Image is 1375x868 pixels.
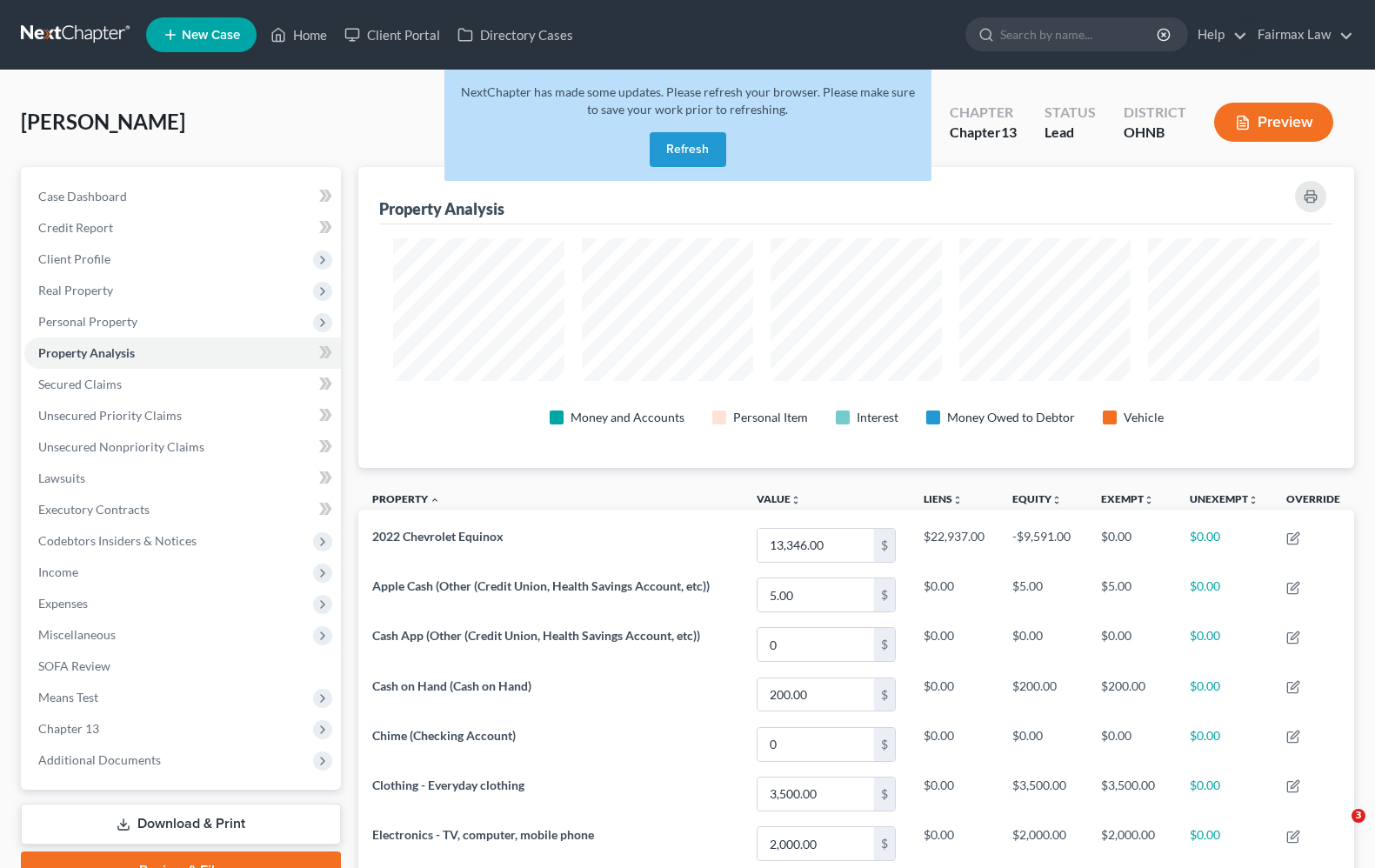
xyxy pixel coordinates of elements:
a: Case Dashboard [24,181,341,212]
a: Exemptunfold_more [1101,492,1154,505]
td: $0.00 [1176,818,1272,868]
a: Unexemptunfold_more [1190,492,1258,505]
div: Money and Accounts [571,409,684,426]
td: $0.00 [910,670,998,719]
a: Fairmax Law [1249,19,1353,50]
span: SOFA Review [38,658,110,673]
span: New Case [182,29,240,42]
a: Download & Print [21,804,341,845]
td: $0.00 [910,571,998,620]
td: $0.00 [1176,620,1272,670]
span: Executory Contracts [38,502,150,517]
i: unfold_more [1248,495,1258,505]
span: Credit Report [38,220,113,235]
input: 0.00 [758,728,874,761]
a: Valueunfold_more [757,492,801,505]
a: Lawsuits [24,463,341,494]
td: $0.00 [1087,520,1176,570]
a: Unsecured Priority Claims [24,400,341,431]
span: Codebtors Insiders & Notices [38,533,197,548]
td: $0.00 [910,818,998,868]
span: Chime (Checking Account) [372,728,516,743]
span: Real Property [38,283,113,297]
span: Cash on Hand (Cash on Hand) [372,678,531,693]
a: Client Portal [336,19,449,50]
a: Directory Cases [449,19,582,50]
a: Equityunfold_more [1012,492,1062,505]
input: 0.00 [758,778,874,811]
td: $0.00 [1087,719,1176,769]
a: Liensunfold_more [924,492,963,505]
span: Electronics - TV, computer, mobile phone [372,827,594,842]
div: Lead [1045,123,1096,143]
div: District [1124,103,1186,123]
td: $0.00 [1087,620,1176,670]
th: Override [1272,482,1354,521]
a: SOFA Review [24,651,341,682]
span: Clothing - Everyday clothing [372,778,524,792]
td: $0.00 [910,620,998,670]
i: unfold_more [1051,495,1062,505]
td: $22,937.00 [910,520,998,570]
input: 0.00 [758,628,874,661]
button: Refresh [650,132,726,167]
div: $ [874,827,895,860]
td: $0.00 [1176,769,1272,818]
input: Search by name... [1000,18,1159,50]
div: Vehicle [1124,409,1164,426]
td: -$9,591.00 [998,520,1087,570]
i: unfold_more [791,495,801,505]
input: 0.00 [758,529,874,562]
div: $ [874,678,895,711]
div: Personal Item [733,409,808,426]
div: Status [1045,103,1096,123]
span: Chapter 13 [38,721,99,736]
span: NextChapter has made some updates. Please refresh your browser. Please make sure to save your wor... [461,84,915,117]
input: 0.00 [758,578,874,611]
span: 2022 Chevrolet Equinox [372,529,504,544]
td: $0.00 [1176,670,1272,719]
div: Interest [857,409,898,426]
td: $2,000.00 [998,818,1087,868]
td: $200.00 [998,670,1087,719]
td: $0.00 [1176,520,1272,570]
div: $ [874,728,895,761]
span: Unsecured Priority Claims [38,408,182,423]
a: Property Analysis [24,337,341,369]
button: Preview [1214,103,1333,142]
td: $0.00 [910,769,998,818]
span: Personal Property [38,314,137,329]
a: Home [262,19,336,50]
span: Income [38,564,78,579]
div: Property Analysis [379,198,504,219]
span: Property Analysis [38,345,135,360]
td: $5.00 [1087,571,1176,620]
i: expand_less [430,495,440,505]
span: Means Test [38,690,98,704]
span: Additional Documents [38,752,161,767]
a: Secured Claims [24,369,341,400]
span: Client Profile [38,251,110,266]
a: Executory Contracts [24,494,341,525]
span: Apple Cash (Other (Credit Union, Health Savings Account, etc)) [372,578,710,593]
td: $0.00 [1176,571,1272,620]
span: Secured Claims [38,377,122,391]
div: $ [874,778,895,811]
input: 0.00 [758,827,874,860]
span: 13 [1001,124,1017,140]
input: 0.00 [758,678,874,711]
a: Help [1189,19,1247,50]
div: Chapter [950,103,1017,123]
a: Property expand_less [372,492,440,505]
span: Unsecured Nonpriority Claims [38,439,204,454]
div: $ [874,628,895,661]
td: $2,000.00 [1087,818,1176,868]
iframe: Intercom live chat [1316,809,1358,851]
span: 3 [1352,809,1365,823]
span: Case Dashboard [38,189,127,204]
td: $0.00 [998,719,1087,769]
span: Lawsuits [38,471,85,485]
td: $0.00 [910,719,998,769]
a: Unsecured Nonpriority Claims [24,431,341,463]
span: Cash App (Other (Credit Union, Health Savings Account, etc)) [372,628,700,643]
